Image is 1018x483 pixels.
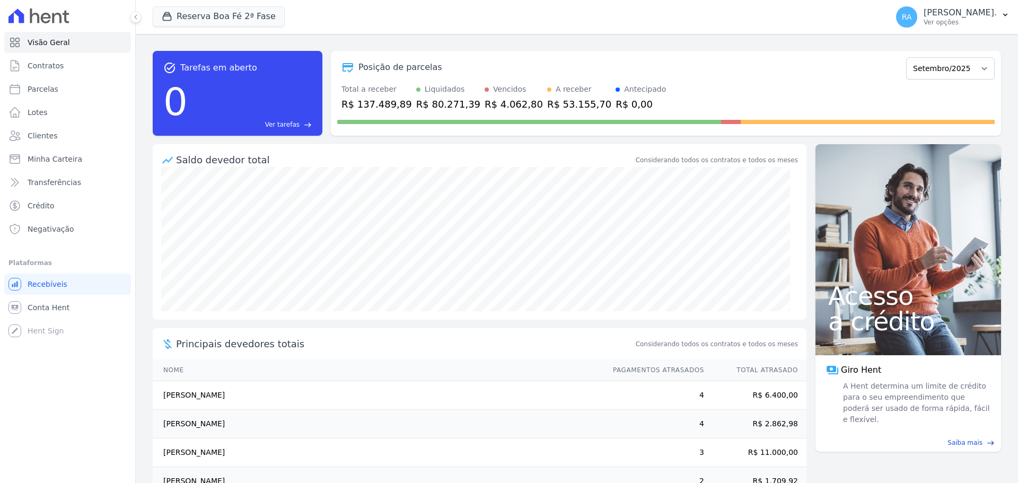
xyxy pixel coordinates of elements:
[924,7,997,18] p: [PERSON_NAME].
[28,107,48,118] span: Lotes
[705,381,806,410] td: R$ 6.400,00
[341,84,412,95] div: Total a receber
[28,60,64,71] span: Contratos
[28,84,58,94] span: Parcelas
[4,297,131,318] a: Conta Hent
[485,97,543,111] div: R$ 4.062,80
[425,84,465,95] div: Liquidados
[624,84,666,95] div: Antecipado
[153,6,285,27] button: Reserva Boa Fé 2ª Fase
[192,120,312,129] a: Ver tarefas east
[153,381,603,410] td: [PERSON_NAME]
[28,177,81,188] span: Transferências
[705,359,806,381] th: Total Atrasado
[4,148,131,170] a: Minha Carteira
[4,32,131,53] a: Visão Geral
[28,154,82,164] span: Minha Carteira
[822,438,995,447] a: Saiba mais east
[416,97,480,111] div: R$ 80.271,39
[163,74,188,129] div: 0
[828,283,988,309] span: Acesso
[902,13,912,21] span: RA
[636,155,798,165] div: Considerando todos os contratos e todos os meses
[947,438,982,447] span: Saiba mais
[603,410,705,438] td: 4
[636,339,798,349] span: Considerando todos os contratos e todos os meses
[304,121,312,129] span: east
[547,97,611,111] div: R$ 53.155,70
[841,364,881,376] span: Giro Hent
[341,97,412,111] div: R$ 137.489,89
[924,18,997,27] p: Ver opções
[987,439,995,447] span: east
[4,55,131,76] a: Contratos
[705,410,806,438] td: R$ 2.862,98
[4,102,131,123] a: Lotes
[153,438,603,467] td: [PERSON_NAME]
[176,153,634,167] div: Saldo devedor total
[28,200,55,211] span: Crédito
[358,61,442,74] div: Posição de parcelas
[28,279,67,289] span: Recebíveis
[603,359,705,381] th: Pagamentos Atrasados
[705,438,806,467] td: R$ 11.000,00
[4,195,131,216] a: Crédito
[603,438,705,467] td: 3
[28,37,70,48] span: Visão Geral
[265,120,300,129] span: Ver tarefas
[828,309,988,334] span: a crédito
[153,410,603,438] td: [PERSON_NAME]
[4,78,131,100] a: Parcelas
[4,274,131,295] a: Recebíveis
[8,257,127,269] div: Plataformas
[163,62,176,74] span: task_alt
[28,224,74,234] span: Negativação
[4,218,131,240] a: Negativação
[153,359,603,381] th: Nome
[4,125,131,146] a: Clientes
[841,381,990,425] span: A Hent determina um limite de crédito para o seu empreendimento que poderá ser usado de forma ráp...
[888,2,1018,32] button: RA [PERSON_NAME]. Ver opções
[616,97,666,111] div: R$ 0,00
[28,302,69,313] span: Conta Hent
[28,130,57,141] span: Clientes
[180,62,257,74] span: Tarefas em aberto
[176,337,634,351] span: Principais devedores totais
[4,172,131,193] a: Transferências
[556,84,592,95] div: A receber
[603,381,705,410] td: 4
[493,84,526,95] div: Vencidos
